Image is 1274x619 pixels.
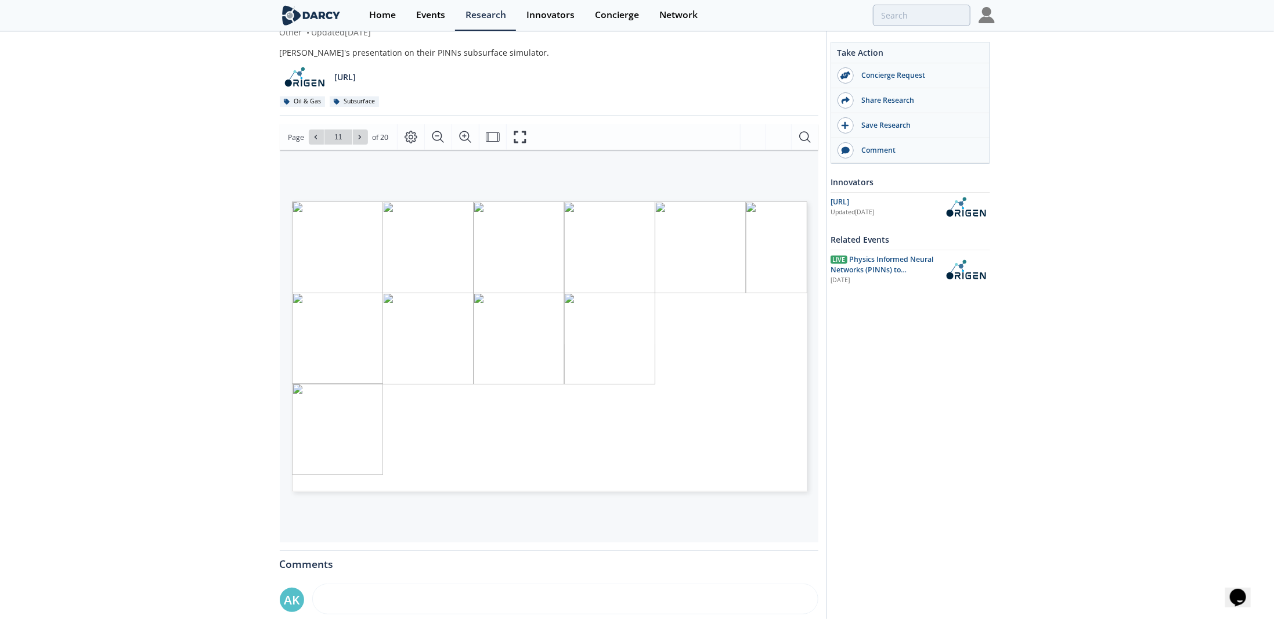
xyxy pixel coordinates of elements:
div: Updated [DATE] [831,208,941,217]
div: [DATE] [831,276,933,285]
div: Concierge Request [854,70,984,81]
div: [PERSON_NAME]'s presentation on their PINNs subsurface simulator. [280,46,818,59]
div: Research [465,10,506,20]
p: [URL] [334,71,356,83]
img: logo-wide.svg [280,5,343,26]
img: Profile [979,7,995,23]
img: OriGen.AI [941,197,990,217]
span: • [305,27,312,38]
div: Other Updated [DATE] [280,26,818,38]
div: Comment [854,145,984,156]
div: AK [280,588,304,612]
img: OriGen.AI [941,260,990,280]
a: [URL] Updated[DATE] OriGen.AI [831,197,990,217]
iframe: chat widget [1225,573,1262,607]
div: Subsurface [330,96,380,107]
div: Take Action [831,46,990,63]
div: Oil & Gas [280,96,326,107]
span: Live [831,255,847,264]
div: Comments [280,551,818,570]
div: Innovators [831,172,990,192]
input: Advanced Search [873,5,970,26]
div: Related Events [831,229,990,250]
a: Live Physics Informed Neural Networks (PINNs) to Accelerate Subsurface Scenario Analysis [DATE] O... [831,254,990,285]
div: Innovators [526,10,575,20]
div: Concierge [595,10,639,20]
div: Save Research [854,120,984,131]
div: Share Research [854,95,984,106]
div: Events [416,10,445,20]
div: Home [369,10,396,20]
div: Network [659,10,698,20]
span: Physics Informed Neural Networks (PINNs) to Accelerate Subsurface Scenario Analysis [831,254,933,296]
div: [URL] [831,197,941,207]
